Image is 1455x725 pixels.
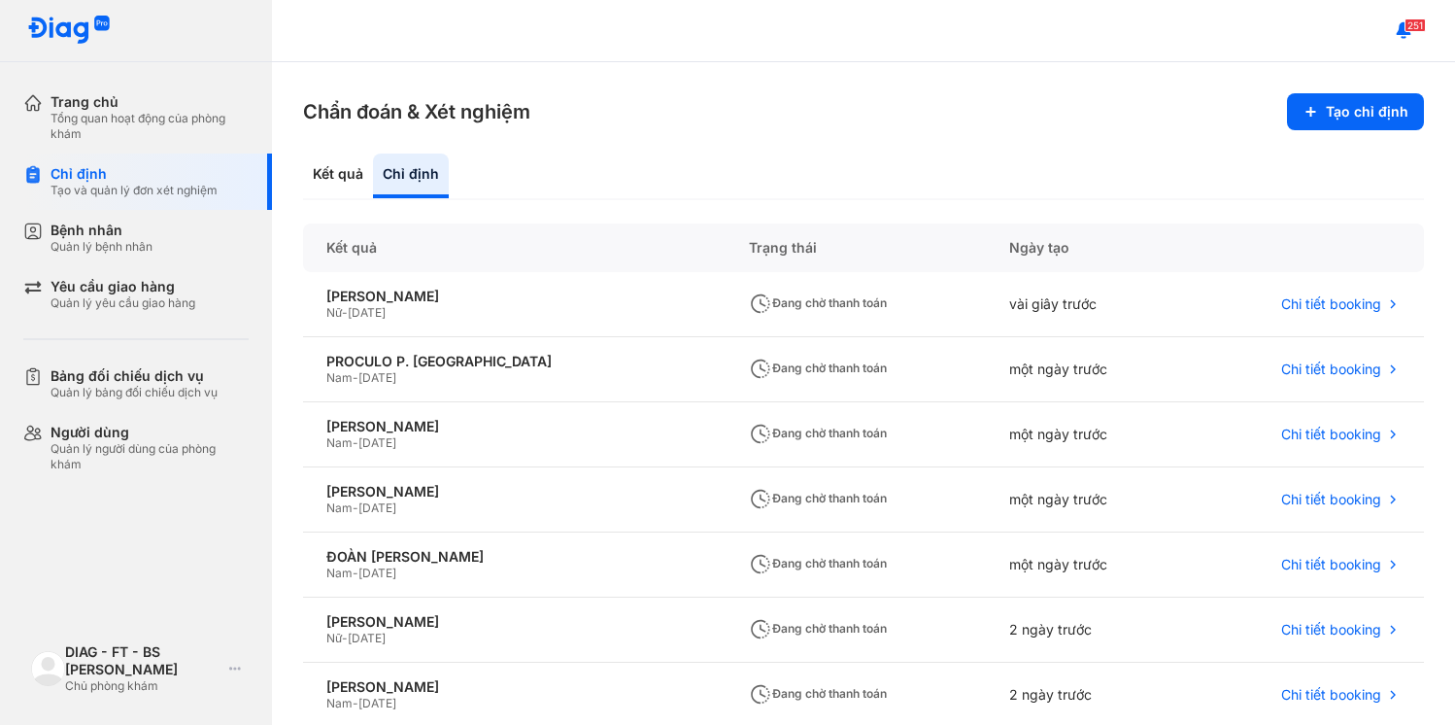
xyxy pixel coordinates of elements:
span: Chi tiết booking [1281,295,1381,313]
span: [DATE] [358,501,396,515]
div: Kết quả [303,224,726,272]
span: Chi tiết booking [1281,426,1381,443]
span: [DATE] [358,566,396,580]
div: Tạo và quản lý đơn xét nghiệm [51,183,218,198]
span: Nam [326,566,353,580]
div: Chỉ định [373,154,449,198]
span: Đang chờ thanh toán [749,491,887,505]
span: Chi tiết booking [1281,621,1381,639]
div: một ngày trước [986,402,1190,467]
div: Người dùng [51,424,249,441]
div: Yêu cầu giao hàng [51,278,195,295]
div: vài giây trước [986,272,1190,337]
div: [PERSON_NAME] [326,288,702,305]
button: Tạo chỉ định [1287,93,1424,130]
span: Đang chờ thanh toán [749,361,887,375]
div: DIAG - FT - BS [PERSON_NAME] [65,643,221,678]
div: Quản lý bệnh nhân [51,239,152,255]
div: [PERSON_NAME] [326,418,702,435]
div: Chỉ định [51,165,218,183]
div: Kết quả [303,154,373,198]
div: Tổng quan hoạt động của phòng khám [51,111,249,142]
span: Đang chờ thanh toán [749,686,887,701]
span: Đang chờ thanh toán [749,556,887,570]
span: - [353,501,358,515]
span: Nam [326,696,353,710]
div: Ngày tạo [986,224,1190,272]
span: - [353,435,358,450]
span: - [342,305,348,320]
span: Nam [326,435,353,450]
div: một ngày trước [986,337,1190,402]
div: [PERSON_NAME] [326,613,702,631]
div: 2 ngày trước [986,598,1190,663]
div: Quản lý yêu cầu giao hàng [51,295,195,311]
span: Nữ [326,631,342,645]
span: [DATE] [348,631,386,645]
span: Nam [326,501,353,515]
span: Nữ [326,305,342,320]
img: logo [27,16,111,46]
div: Quản lý bảng đối chiếu dịch vụ [51,385,218,400]
span: - [342,631,348,645]
div: [PERSON_NAME] [326,678,702,696]
div: Bảng đối chiếu dịch vụ [51,367,218,385]
h3: Chẩn đoán & Xét nghiệm [303,98,530,125]
div: một ngày trước [986,467,1190,533]
span: 251 [1404,18,1426,32]
div: ĐOÀN [PERSON_NAME] [326,548,702,566]
span: Nam [326,370,353,385]
span: - [353,370,358,385]
div: Trạng thái [726,224,986,272]
div: [PERSON_NAME] [326,483,702,501]
span: [DATE] [358,696,396,710]
img: logo [31,651,65,685]
div: Chủ phòng khám [65,678,221,694]
span: [DATE] [348,305,386,320]
div: PROCULO P. [GEOGRAPHIC_DATA] [326,353,702,370]
div: Bệnh nhân [51,222,152,239]
span: Đang chờ thanh toán [749,295,887,310]
div: một ngày trước [986,533,1190,598]
span: Chi tiết booking [1281,556,1381,573]
span: [DATE] [358,435,396,450]
span: - [353,566,358,580]
div: Quản lý người dùng của phòng khám [51,441,249,472]
span: Đang chờ thanh toán [749,426,887,440]
span: Chi tiết booking [1281,361,1381,378]
span: Chi tiết booking [1281,686,1381,704]
span: Chi tiết booking [1281,491,1381,508]
span: - [353,696,358,710]
span: Đang chờ thanh toán [749,621,887,636]
span: [DATE] [358,370,396,385]
div: Trang chủ [51,93,249,111]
